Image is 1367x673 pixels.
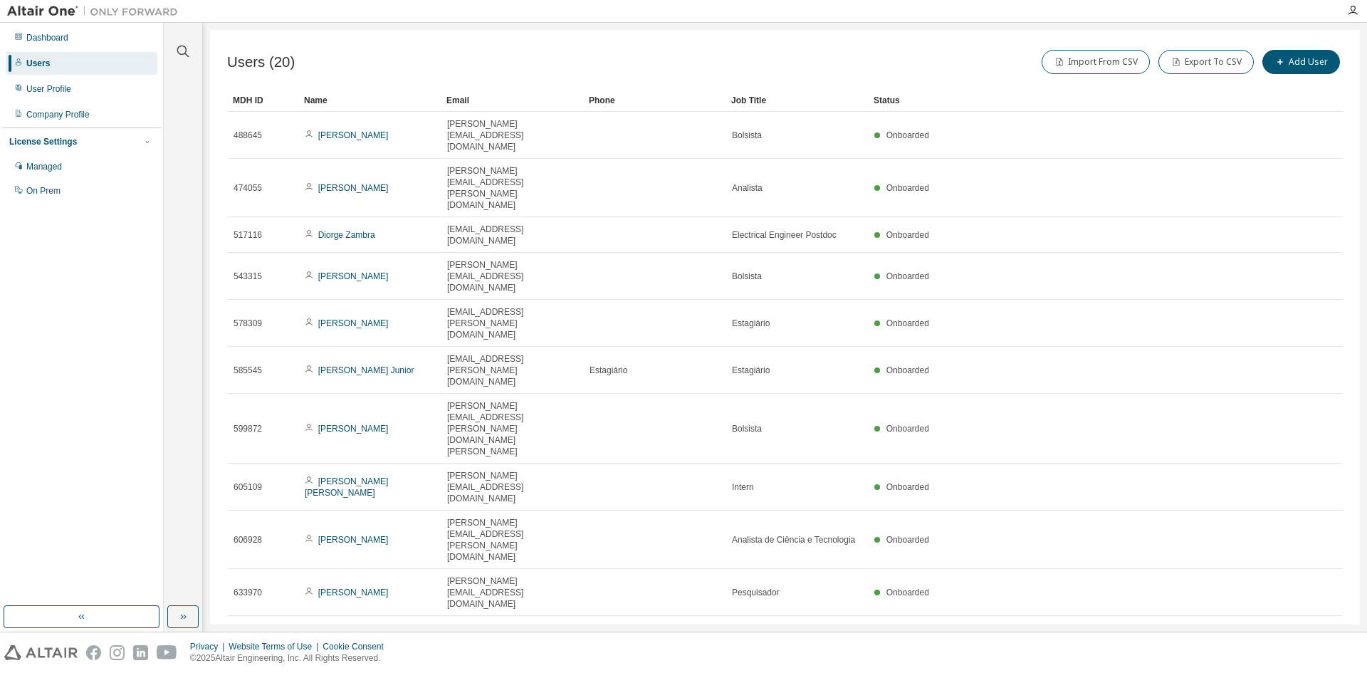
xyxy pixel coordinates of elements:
[229,641,323,652] div: Website Terms of Use
[9,136,77,147] div: License Settings
[447,118,577,152] span: [PERSON_NAME][EMAIL_ADDRESS][DOMAIN_NAME]
[318,424,389,434] a: [PERSON_NAME]
[447,224,577,246] span: [EMAIL_ADDRESS][DOMAIN_NAME]
[447,353,577,387] span: [EMAIL_ADDRESS][PERSON_NAME][DOMAIN_NAME]
[318,365,414,375] a: [PERSON_NAME] Junior
[886,424,929,434] span: Onboarded
[234,365,262,376] span: 585545
[318,230,375,240] a: Diorge Zambra
[874,89,1269,112] div: Status
[26,161,62,172] div: Managed
[732,182,763,194] span: Analista
[234,271,262,282] span: 543315
[447,575,577,610] span: [PERSON_NAME][EMAIL_ADDRESS][DOMAIN_NAME]
[190,652,392,664] p: © 2025 Altair Engineering, Inc. All Rights Reserved.
[589,89,720,112] div: Phone
[1158,50,1254,74] button: Export To CSV
[323,641,392,652] div: Cookie Consent
[234,423,262,434] span: 599872
[732,481,754,493] span: Intern
[732,423,762,434] span: Bolsista
[234,182,262,194] span: 474055
[886,482,929,492] span: Onboarded
[318,183,389,193] a: [PERSON_NAME]
[732,229,837,241] span: Electrical Engineer Postdoc
[318,130,389,140] a: [PERSON_NAME]
[233,89,293,112] div: MDH ID
[234,130,262,141] span: 488645
[732,534,855,546] span: Analista de Ciência e Tecnologia
[304,89,435,112] div: Name
[318,271,389,281] a: [PERSON_NAME]
[590,365,627,376] span: Estagiário
[86,645,101,660] img: facebook.svg
[886,535,929,545] span: Onboarded
[318,588,389,598] a: [PERSON_NAME]
[886,183,929,193] span: Onboarded
[4,645,78,660] img: altair_logo.svg
[234,229,262,241] span: 517116
[447,306,577,340] span: [EMAIL_ADDRESS][PERSON_NAME][DOMAIN_NAME]
[732,318,770,329] span: Estagiário
[886,271,929,281] span: Onboarded
[447,517,577,563] span: [PERSON_NAME][EMAIL_ADDRESS][PERSON_NAME][DOMAIN_NAME]
[26,185,61,197] div: On Prem
[318,535,389,545] a: [PERSON_NAME]
[886,318,929,328] span: Onboarded
[731,89,862,112] div: Job Title
[234,318,262,329] span: 578309
[26,58,50,69] div: Users
[318,318,389,328] a: [PERSON_NAME]
[110,645,125,660] img: instagram.svg
[157,645,177,660] img: youtube.svg
[234,587,262,598] span: 633970
[26,32,68,43] div: Dashboard
[732,130,762,141] span: Bolsista
[447,259,577,293] span: [PERSON_NAME][EMAIL_ADDRESS][DOMAIN_NAME]
[305,476,388,498] a: [PERSON_NAME] [PERSON_NAME]
[1262,50,1340,74] button: Add User
[886,588,929,598] span: Onboarded
[26,83,71,95] div: User Profile
[447,165,577,211] span: [PERSON_NAME][EMAIL_ADDRESS][PERSON_NAME][DOMAIN_NAME]
[447,470,577,504] span: [PERSON_NAME][EMAIL_ADDRESS][DOMAIN_NAME]
[447,400,577,457] span: [PERSON_NAME][EMAIL_ADDRESS][PERSON_NAME][DOMAIN_NAME][PERSON_NAME]
[1042,50,1150,74] button: Import From CSV
[732,587,780,598] span: Pesquisador
[234,481,262,493] span: 605109
[886,365,929,375] span: Onboarded
[227,54,295,71] span: Users (20)
[190,641,229,652] div: Privacy
[732,271,762,282] span: Bolsista
[234,534,262,546] span: 606928
[26,109,90,120] div: Company Profile
[732,365,770,376] span: Estagiário
[7,4,185,19] img: Altair One
[886,230,929,240] span: Onboarded
[133,645,148,660] img: linkedin.svg
[446,89,577,112] div: Email
[886,130,929,140] span: Onboarded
